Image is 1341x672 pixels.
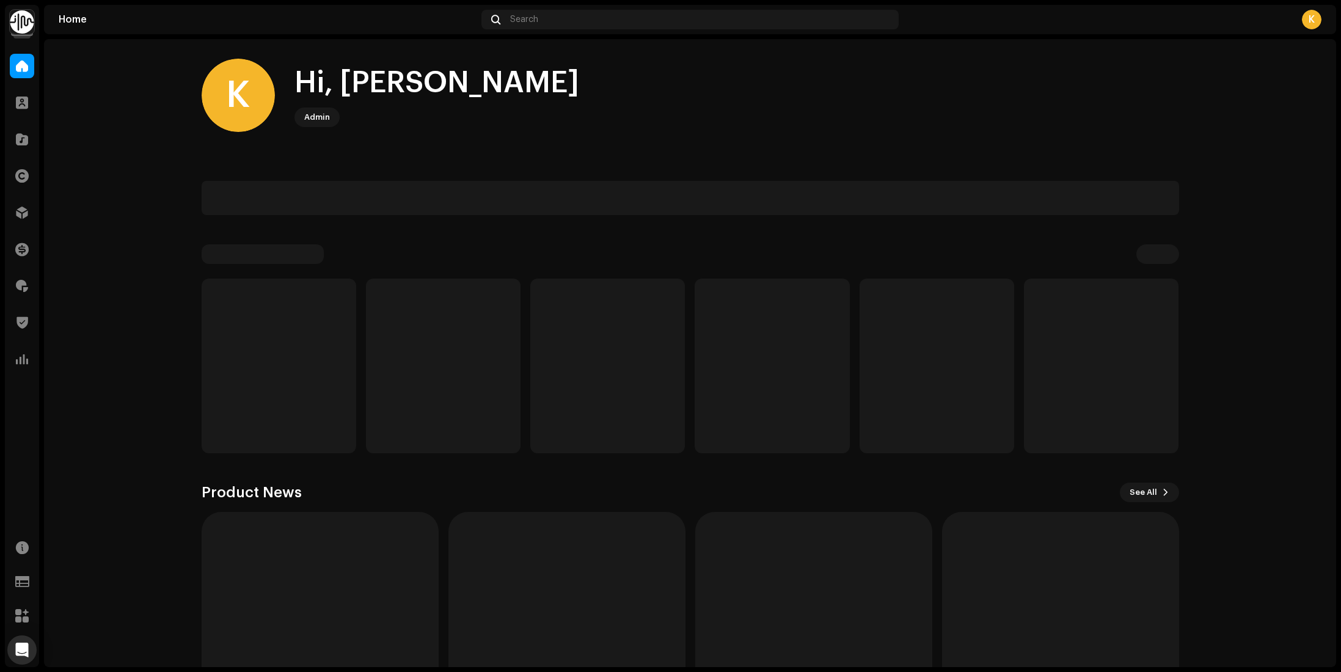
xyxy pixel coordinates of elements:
[202,59,275,132] div: K
[294,64,579,103] div: Hi, [PERSON_NAME]
[1120,483,1179,502] button: See All
[202,483,302,502] h3: Product News
[7,635,37,665] div: Open Intercom Messenger
[10,10,34,34] img: 0f74c21f-6d1c-4dbc-9196-dbddad53419e
[1302,10,1321,29] div: K
[1130,480,1157,505] span: See All
[510,15,538,24] span: Search
[304,110,330,125] div: Admin
[59,15,477,24] div: Home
